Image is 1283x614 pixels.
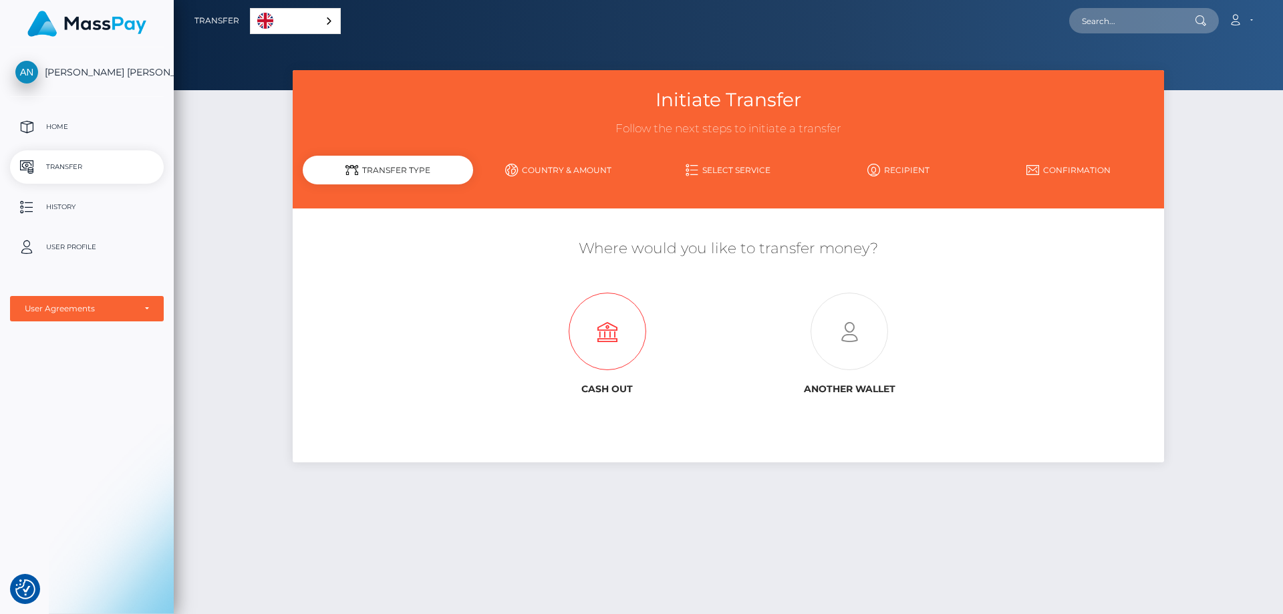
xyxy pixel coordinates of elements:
[813,158,984,182] a: Recipient
[15,197,158,217] p: History
[25,303,134,314] div: User Agreements
[251,9,340,33] a: English
[644,158,814,182] a: Select Service
[10,110,164,144] a: Home
[10,150,164,184] a: Transfer
[15,579,35,599] button: Consent Preferences
[15,237,158,257] p: User Profile
[984,158,1154,182] a: Confirmation
[303,121,1153,137] h3: Follow the next steps to initiate a transfer
[303,239,1153,259] h5: Where would you like to transfer money?
[473,158,644,182] a: Country & Amount
[250,8,341,34] div: Language
[303,156,473,184] div: Transfer Type
[15,157,158,177] p: Transfer
[15,579,35,599] img: Revisit consent button
[738,383,960,395] h6: Another wallet
[303,87,1153,113] h3: Initiate Transfer
[10,66,164,78] span: [PERSON_NAME] [PERSON_NAME]
[496,383,718,395] h6: Cash out
[1069,8,1195,33] input: Search...
[27,11,146,37] img: MassPay
[10,190,164,224] a: History
[15,117,158,137] p: Home
[10,296,164,321] button: User Agreements
[194,7,239,35] a: Transfer
[10,231,164,264] a: User Profile
[250,8,341,34] aside: Language selected: English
